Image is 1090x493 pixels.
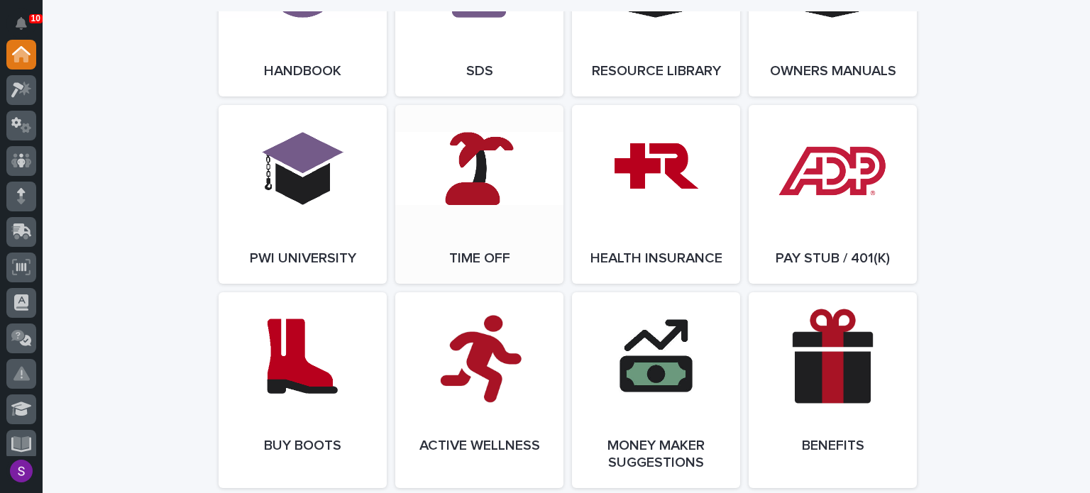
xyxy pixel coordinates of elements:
a: Pay Stub / 401(k) [749,105,917,284]
a: Money Maker Suggestions [572,292,740,488]
a: Time Off [395,105,563,284]
div: Notifications10 [18,17,36,40]
a: Health Insurance [572,105,740,284]
a: PWI University [219,105,387,284]
p: 10 [31,13,40,23]
a: Active Wellness [395,292,563,488]
a: Buy Boots [219,292,387,488]
a: Benefits [749,292,917,488]
button: Notifications [6,9,36,38]
button: users-avatar [6,456,36,486]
